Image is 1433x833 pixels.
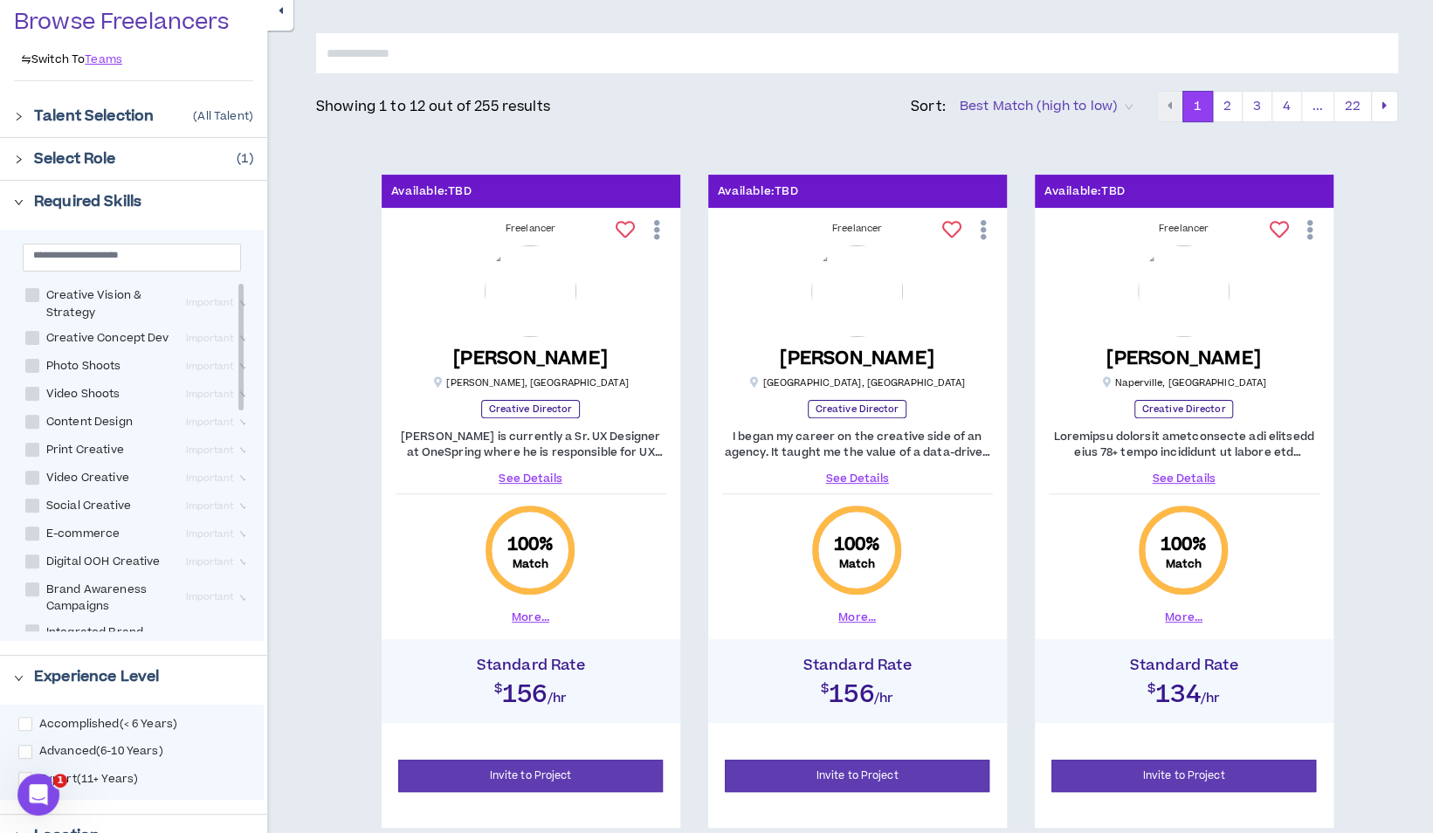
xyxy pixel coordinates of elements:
[507,533,555,557] span: 100 %
[390,657,672,674] h4: Standard Rate
[834,533,881,557] span: 100 %
[839,557,876,571] small: Match
[811,245,903,337] img: 0OQGYhPkHVEGTctF6nhnXss4W5sz0cd5eEehH580.png
[39,582,179,615] span: Brand Awareness Campaigns
[1271,91,1302,122] button: 4
[39,414,140,430] span: Content Design
[1333,91,1372,122] button: 22
[396,222,666,236] div: Freelancer
[390,674,672,706] h2: $156
[14,197,24,207] span: right
[34,148,116,169] p: Select Role
[39,554,168,570] span: Digital OOH Creative
[316,96,550,117] p: Showing 1 to 12 out of 255 results
[808,400,907,418] p: Creative Director
[1051,760,1317,792] button: Invite to Project
[485,245,576,337] img: zxa9rYxKrAh8ec2PZfIvRyceE1oeTw6YL7DDZ7eh.png
[34,191,141,212] p: Required Skills
[1101,376,1266,389] p: Naperville , [GEOGRAPHIC_DATA]
[1212,91,1243,122] button: 2
[874,688,894,706] span: /hr
[85,52,122,66] a: Teams
[548,688,568,706] span: /hr
[34,666,159,687] p: Experience Level
[396,429,666,460] p: [PERSON_NAME] is currently a Sr. UX Designer at OneSpring where he is responsible for UX strategy...
[237,149,253,169] p: ( 1 )
[513,557,549,571] small: Match
[838,609,876,625] button: More...
[717,657,998,674] h4: Standard Rate
[1044,674,1325,706] h2: $134
[911,96,946,117] p: Sort:
[432,376,628,389] p: [PERSON_NAME] , [GEOGRAPHIC_DATA]
[1044,657,1325,674] h4: Standard Rate
[39,386,127,403] span: Video Shoots
[718,183,799,200] p: Available: TBD
[398,760,664,792] button: Invite to Project
[39,358,128,375] span: Photo Shoots
[391,183,472,200] p: Available: TBD
[39,287,179,320] span: Creative Vision & Strategy
[32,772,145,786] span: Expert ( 11+ Years )
[1301,91,1334,122] button: ...
[39,470,136,486] span: Video Creative
[1049,222,1319,236] div: Freelancer
[1134,400,1234,418] p: Creative Director
[717,674,998,706] h2: $156
[14,112,24,121] span: right
[1156,91,1398,122] nav: pagination
[39,442,131,458] span: Print Creative
[960,93,1133,120] span: Best Match (high to low)
[396,471,666,486] a: See Details
[1166,557,1202,571] small: Match
[14,9,230,37] p: Browse Freelancers
[34,106,154,127] p: Talent Selection
[453,348,608,369] h5: [PERSON_NAME]
[1106,348,1261,369] h5: [PERSON_NAME]
[1049,429,1319,460] p: Loremipsu dolorsit ametconsecte adi elitsedd eius 78+ tempo incididunt ut labore etd magnaa-enim ...
[32,717,184,731] span: Accomplished ( < 6 Years )
[722,471,993,486] a: See Details
[1138,245,1230,337] img: h3A0DVJbO0QtQoaEe5t6prMR37Ct9jEmLrKQNeCf.png
[722,222,993,236] div: Freelancer
[53,774,67,788] span: 1
[481,400,581,418] p: Creative Director
[39,498,138,514] span: Social Creative
[193,109,253,123] p: ( All Talent )
[1049,471,1319,486] a: See Details
[17,774,59,816] iframe: Intercom live chat
[1182,91,1213,122] button: 1
[780,348,934,369] h5: [PERSON_NAME]
[749,376,966,389] p: [GEOGRAPHIC_DATA] , [GEOGRAPHIC_DATA]
[21,52,85,66] p: Switch To
[39,526,127,542] span: E-commerce
[1165,609,1202,625] button: More...
[32,744,170,758] span: Advanced ( 6-10 Years )
[14,673,24,683] span: right
[512,609,549,625] button: More...
[1044,183,1126,200] p: Available: TBD
[14,155,24,164] span: right
[21,54,31,65] span: swap
[722,429,993,460] p: I began my career on the creative side of an agency. It taught me the value of a data-driven stra...
[1161,533,1208,557] span: 100 %
[725,760,990,792] button: Invite to Project
[39,330,176,347] span: Creative Concept Dev
[1242,91,1272,122] button: 3
[1201,688,1221,706] span: /hr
